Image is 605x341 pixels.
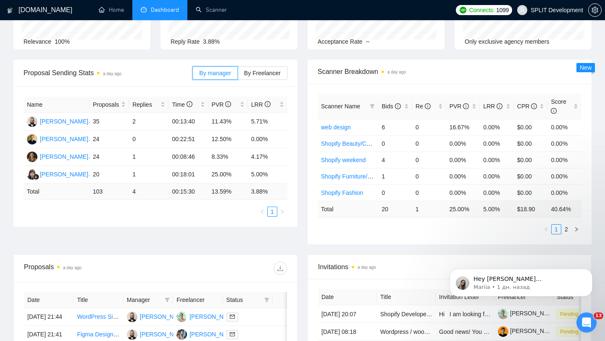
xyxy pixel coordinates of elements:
[248,166,287,184] td: 5.00%
[321,173,403,180] a: Shopify Furniture/Home decore
[37,59,145,68] p: Hey [PERSON_NAME][EMAIL_ADDRESS][DOMAIN_NAME], Looks like your Upwork agency OmiSoft 🏆 Multi-awar...
[588,7,602,13] a: setting
[230,332,235,337] span: mail
[176,313,238,320] a: IT[PERSON_NAME]
[24,184,89,200] td: Total
[203,38,220,45] span: 3.88%
[580,64,592,71] span: New
[514,119,548,135] td: $0.00
[437,216,605,310] iframe: To enrich screen reader interactions, please activate Accessibility in Grammarly extension settings
[321,124,351,131] a: web design
[168,131,208,148] td: 00:22:51
[446,152,480,168] td: 0.00%
[27,153,88,160] a: NK[PERSON_NAME]
[557,328,585,335] a: Pending
[63,265,82,270] time: a day ago
[480,119,514,135] td: 0.00%
[176,329,187,340] img: AT
[248,184,287,200] td: 3.88 %
[24,308,74,326] td: [DATE] 21:44
[547,184,581,201] td: 0.00%
[318,289,377,305] th: Date
[129,97,168,113] th: Replies
[172,101,192,108] span: Time
[557,310,582,319] span: Pending
[551,108,557,114] span: info-circle
[380,328,509,335] a: Wordpress / woocommerce website development
[498,309,508,319] img: c1I1jlNXYbhMGmEkah5q0qBgIKX4hSEVFCmbG5l00LYTf5dK3lQAWPWQRiLXmDPCGr
[208,166,248,184] td: 25.00%
[412,184,446,201] td: 0
[141,7,147,13] span: dashboard
[465,38,550,45] span: Only exclusive agency members
[13,53,155,81] div: message notification from Mariia, 1 дн. назад. Hey vladyslavsharahov@gmail.com, Looks like your U...
[27,152,37,162] img: NK
[196,6,227,13] a: searchScanner
[24,97,89,113] th: Name
[469,5,495,15] span: Connects:
[89,131,129,148] td: 24
[483,103,502,110] span: LRR
[377,323,436,341] td: Wordpress / woocommerce website development
[370,104,375,109] span: filter
[124,292,173,308] th: Manager
[27,135,88,142] a: AH[PERSON_NAME]
[280,209,285,214] span: right
[73,252,95,269] span: neutral face reaction
[189,312,238,321] div: [PERSON_NAME]
[95,252,117,269] span: smiley reaction
[257,207,267,217] li: Previous Page
[189,330,238,339] div: [PERSON_NAME]
[129,184,168,200] td: 4
[173,292,223,308] th: Freelancer
[268,207,277,216] a: 1
[225,101,231,107] span: info-circle
[480,168,514,184] td: 0.00%
[274,262,287,275] button: download
[480,201,514,217] td: 5.00 %
[557,310,585,317] a: Pending
[165,297,170,302] span: filter
[132,3,147,19] button: Развернуть окно
[208,148,248,166] td: 8.33%
[27,134,37,144] img: AH
[24,68,192,78] span: Proposal Sending Stats
[33,174,39,180] img: gigradar-bm.png
[208,131,248,148] td: 12.50%
[176,312,187,322] img: IT
[74,292,123,308] th: Title
[318,38,363,45] span: Acceptance Rate
[321,140,408,147] a: Shopify Beauty/Cosmetics/Health
[318,66,581,77] span: Scanner Breakdown
[387,70,406,74] time: a day ago
[480,135,514,152] td: 0.00%
[416,103,431,110] span: Re
[412,135,446,152] td: 0
[129,166,168,184] td: 1
[498,310,558,317] a: [PERSON_NAME]
[99,6,124,13] a: homeHome
[7,4,13,17] img: logo
[140,312,188,321] div: [PERSON_NAME]
[547,119,581,135] td: 0.00%
[378,184,412,201] td: 0
[318,201,378,217] td: Total
[446,135,480,152] td: 0.00%
[277,207,287,217] button: right
[267,207,277,217] li: 1
[378,152,412,168] td: 4
[127,329,137,340] img: BC
[377,289,436,305] th: Title
[127,313,188,320] a: BC[PERSON_NAME]
[187,101,192,107] span: info-circle
[168,113,208,131] td: 00:13:40
[163,294,171,306] span: filter
[547,201,581,217] td: 40.64 %
[557,327,582,336] span: Pending
[55,38,70,45] span: 100%
[514,168,548,184] td: $0.00
[460,7,466,13] img: upwork-logo.png
[27,116,37,127] img: BC
[27,118,88,124] a: BC[PERSON_NAME]
[377,305,436,323] td: Shopify Developer Needed for Online Shoe Store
